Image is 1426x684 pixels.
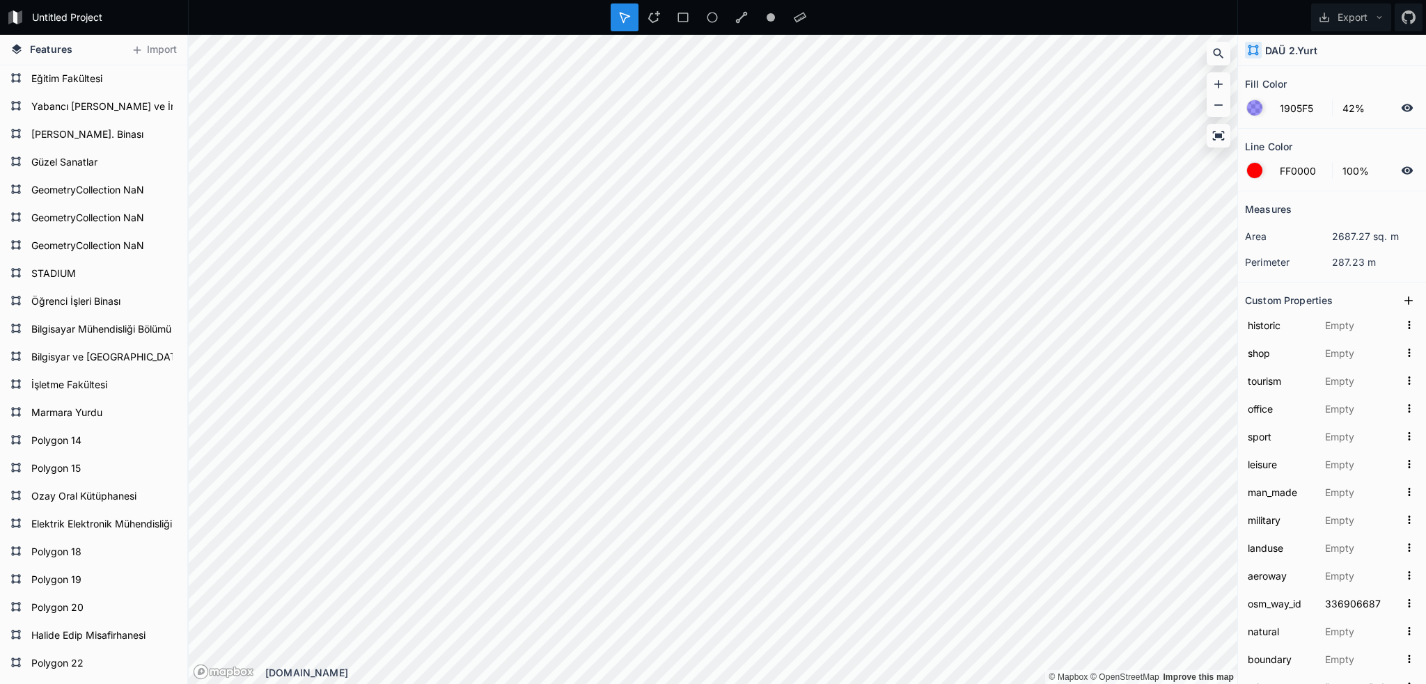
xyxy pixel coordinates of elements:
input: Name [1245,621,1315,642]
a: Mapbox [1049,672,1088,682]
input: Name [1245,509,1315,530]
input: Name [1245,426,1315,447]
span: Features [30,42,72,56]
h2: Fill Color [1245,73,1287,95]
input: Empty [1322,426,1400,447]
input: Empty [1322,315,1400,335]
dd: 287.23 m [1332,255,1419,269]
input: Name [1245,398,1315,419]
h2: Line Color [1245,136,1292,157]
input: Empty [1322,370,1400,391]
input: Empty [1322,482,1400,502]
a: Map feedback [1163,672,1234,682]
input: Name [1245,454,1315,475]
h4: DAÜ 2.Yurt [1265,43,1317,58]
input: Name [1245,342,1315,363]
input: Empty [1322,593,1400,614]
input: Name [1245,315,1315,335]
input: Empty [1322,537,1400,558]
h2: Custom Properties [1245,289,1333,311]
dd: 2687.27 sq. m [1332,229,1419,244]
input: Empty [1322,565,1400,586]
button: Import [124,39,184,61]
h2: Measures [1245,198,1292,220]
input: Name [1245,482,1315,502]
a: Mapbox logo [193,664,254,680]
input: Name [1245,649,1315,669]
button: Export [1311,3,1391,31]
input: Empty [1322,342,1400,363]
input: Name [1245,565,1315,586]
input: Name [1245,370,1315,391]
input: Empty [1322,398,1400,419]
input: Empty [1322,621,1400,642]
div: [DOMAIN_NAME] [265,665,1237,680]
dt: area [1245,229,1332,244]
input: Empty [1322,649,1400,669]
input: Name [1245,593,1315,614]
input: Empty [1322,509,1400,530]
dt: perimeter [1245,255,1332,269]
input: Empty [1322,454,1400,475]
input: Name [1245,537,1315,558]
a: OpenStreetMap [1090,672,1159,682]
